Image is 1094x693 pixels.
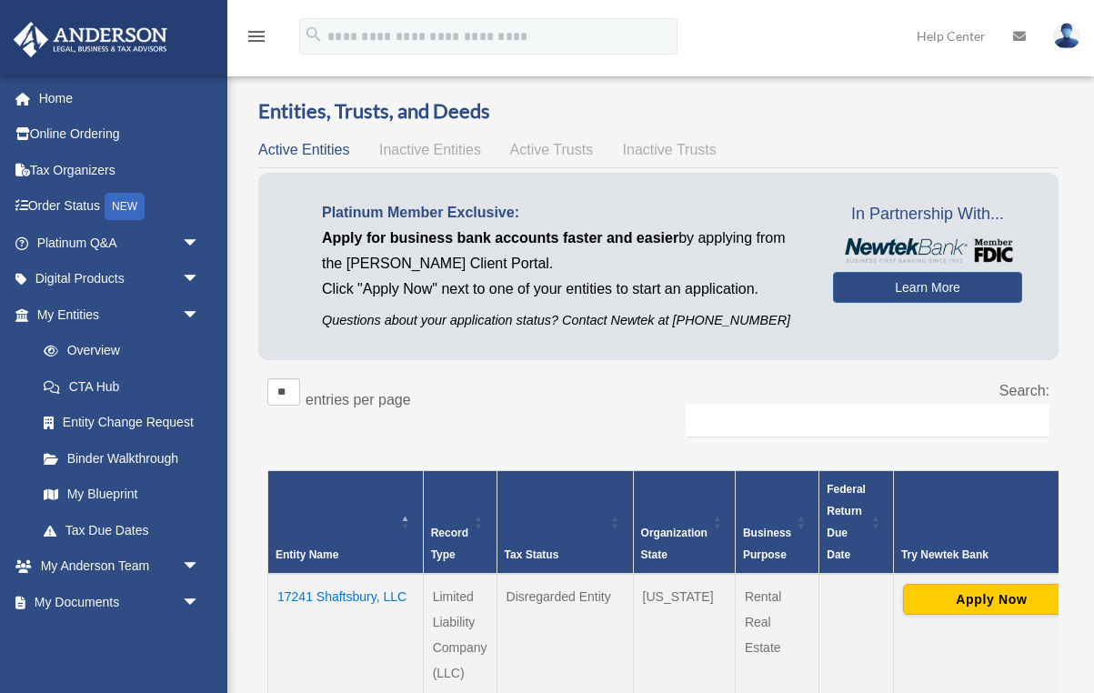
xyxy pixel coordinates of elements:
a: My Documentsarrow_drop_down [13,584,227,620]
span: Active Trusts [510,142,594,157]
th: Business Purpose: Activate to sort [735,471,818,575]
img: NewtekBankLogoSM.png [842,238,1013,264]
a: menu [246,32,267,47]
button: Apply Now [903,584,1080,615]
th: Federal Return Due Date: Activate to sort [819,471,894,575]
span: Apply for business bank accounts faster and easier [322,230,678,246]
a: Tax Due Dates [25,512,218,548]
span: Tax Status [505,548,559,561]
a: Binder Walkthrough [25,440,218,477]
th: Entity Name: Activate to invert sorting [268,471,424,575]
th: Tax Status: Activate to sort [497,471,633,575]
span: Entity Name [276,548,338,561]
a: Home [13,80,227,116]
a: Order StatusNEW [13,188,227,226]
div: Try Newtek Bank [901,544,1062,566]
i: search [304,25,324,45]
a: Platinum Q&Aarrow_drop_down [13,225,227,261]
i: menu [246,25,267,47]
img: Anderson Advisors Platinum Portal [8,22,173,57]
a: Tax Organizers [13,152,227,188]
a: My Entitiesarrow_drop_down [13,296,218,333]
th: Organization State: Activate to sort [633,471,735,575]
h3: Entities, Trusts, and Deeds [258,97,1059,126]
img: User Pic [1053,23,1080,49]
span: arrow_drop_down [182,296,218,334]
a: CTA Hub [25,368,218,405]
span: arrow_drop_down [182,548,218,586]
span: Business Purpose [743,527,791,561]
th: Record Type: Activate to sort [423,471,497,575]
a: Online Ordering [13,116,227,153]
a: Learn More [833,272,1022,303]
span: Inactive Trusts [623,142,717,157]
span: arrow_drop_down [182,620,218,658]
a: Digital Productsarrow_drop_down [13,261,227,297]
a: Overview [25,333,209,369]
p: Click "Apply Now" next to one of your entities to start an application. [322,276,806,302]
span: Record Type [431,527,468,561]
span: Active Entities [258,142,349,157]
p: Platinum Member Exclusive: [322,200,806,226]
a: My Anderson Teamarrow_drop_down [13,548,227,585]
p: Questions about your application status? Contact Newtek at [PHONE_NUMBER] [322,309,806,332]
div: NEW [105,193,145,220]
span: In Partnership With... [833,200,1022,229]
a: My Blueprint [25,477,218,513]
a: Online Learningarrow_drop_down [13,620,227,657]
label: entries per page [306,392,411,407]
span: arrow_drop_down [182,584,218,621]
label: Search: [999,383,1049,398]
p: by applying from the [PERSON_NAME] Client Portal. [322,226,806,276]
span: Inactive Entities [379,142,481,157]
th: Try Newtek Bank : Activate to sort [893,471,1089,575]
span: arrow_drop_down [182,225,218,262]
span: arrow_drop_down [182,261,218,298]
a: Entity Change Request [25,405,218,441]
span: Organization State [641,527,708,561]
span: Federal Return Due Date [827,483,866,561]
